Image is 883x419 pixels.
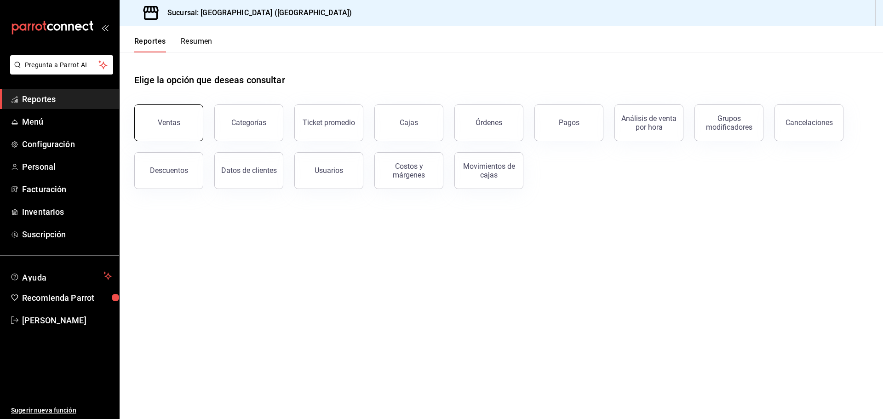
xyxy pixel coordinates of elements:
div: Descuentos [150,166,188,175]
div: Cajas [400,118,418,127]
span: Ayuda [22,270,100,281]
div: Pagos [559,118,579,127]
button: Pagos [534,104,603,141]
span: Inventarios [22,206,112,218]
div: Costos y márgenes [380,162,437,179]
button: Grupos modificadores [694,104,763,141]
button: Movimientos de cajas [454,152,523,189]
div: Análisis de venta por hora [620,114,677,132]
div: Movimientos de cajas [460,162,517,179]
h3: Sucursal: [GEOGRAPHIC_DATA] ([GEOGRAPHIC_DATA]) [160,7,352,18]
span: Facturación [22,183,112,195]
div: Usuarios [315,166,343,175]
button: Resumen [181,37,212,52]
span: Pregunta a Parrot AI [25,60,99,70]
button: Pregunta a Parrot AI [10,55,113,75]
button: Cancelaciones [774,104,843,141]
button: Cajas [374,104,443,141]
button: Órdenes [454,104,523,141]
span: Personal [22,161,112,173]
span: Recomienda Parrot [22,292,112,304]
button: Costos y márgenes [374,152,443,189]
div: Datos de clientes [221,166,277,175]
button: Categorías [214,104,283,141]
button: Usuarios [294,152,363,189]
div: navigation tabs [134,37,212,52]
span: Configuración [22,138,112,150]
button: Ventas [134,104,203,141]
button: open_drawer_menu [101,24,109,31]
button: Datos de clientes [214,152,283,189]
div: Ticket promedio [303,118,355,127]
span: Suscripción [22,228,112,241]
div: Categorías [231,118,266,127]
div: Grupos modificadores [700,114,757,132]
span: Menú [22,115,112,128]
button: Reportes [134,37,166,52]
span: Sugerir nueva función [11,406,112,415]
button: Ticket promedio [294,104,363,141]
span: Reportes [22,93,112,105]
button: Análisis de venta por hora [614,104,683,141]
div: Cancelaciones [786,118,833,127]
div: Órdenes [476,118,502,127]
a: Pregunta a Parrot AI [6,67,113,76]
div: Ventas [158,118,180,127]
h1: Elige la opción que deseas consultar [134,73,285,87]
span: [PERSON_NAME] [22,314,112,327]
button: Descuentos [134,152,203,189]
